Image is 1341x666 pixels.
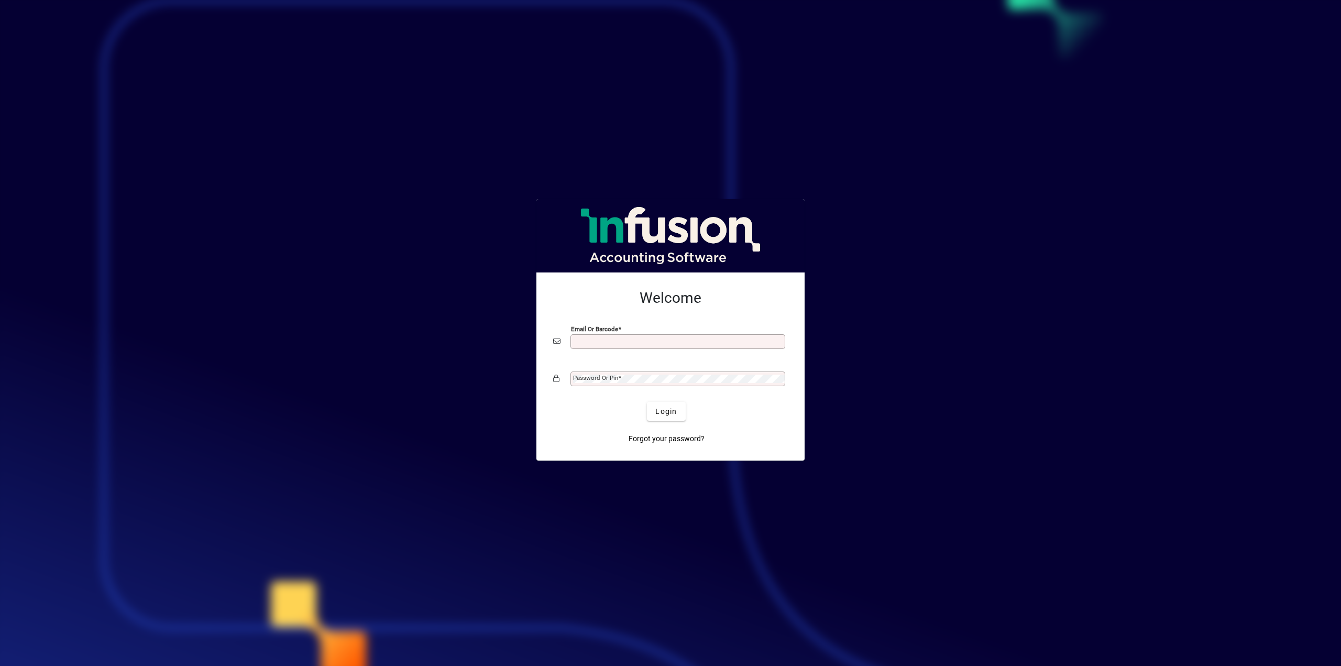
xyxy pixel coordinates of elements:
[573,374,618,381] mat-label: Password or Pin
[571,325,618,333] mat-label: Email or Barcode
[624,429,709,448] a: Forgot your password?
[629,433,705,444] span: Forgot your password?
[655,406,677,417] span: Login
[647,402,685,421] button: Login
[553,289,788,307] h2: Welcome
